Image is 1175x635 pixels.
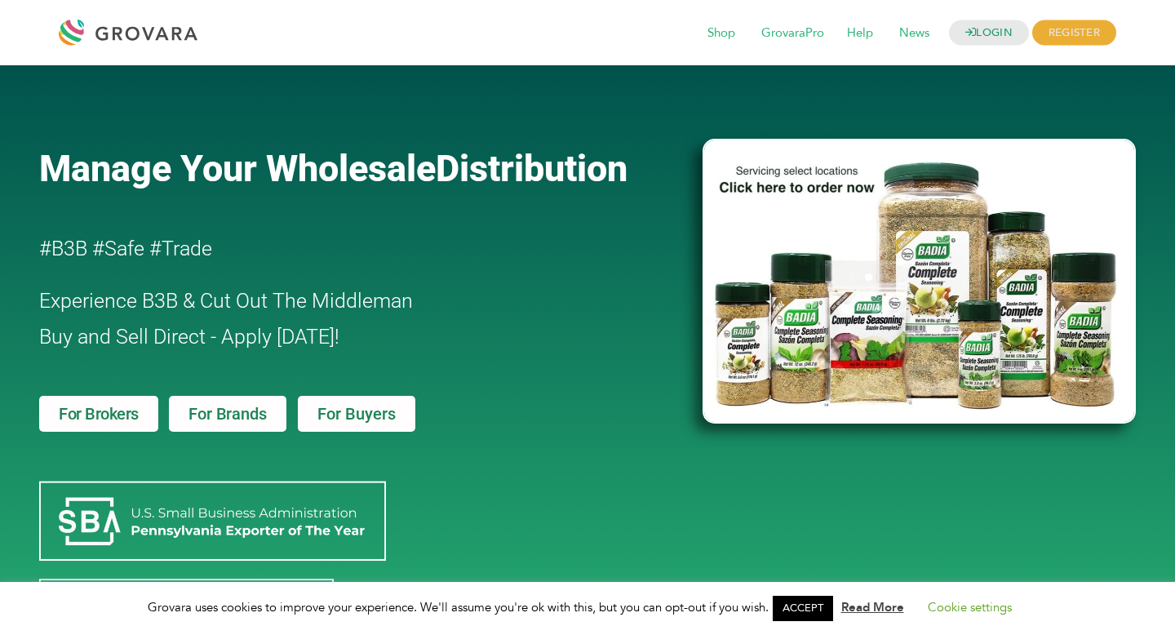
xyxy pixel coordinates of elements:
[436,147,627,190] span: Distribution
[836,18,885,49] span: Help
[888,24,941,42] a: News
[928,599,1012,615] a: Cookie settings
[750,18,836,49] span: GrovaraPro
[949,20,1029,46] a: LOGIN
[169,396,286,432] a: For Brands
[188,406,266,422] span: For Brands
[841,599,904,615] a: Read More
[750,24,836,42] a: GrovaraPro
[39,147,676,190] a: Manage Your WholesaleDistribution
[1032,20,1116,46] span: REGISTER
[39,289,413,313] span: Experience B3B & Cut Out The Middleman
[39,325,339,349] span: Buy and Sell Direct - Apply [DATE]!
[298,396,415,432] a: For Buyers
[773,596,833,621] a: ACCEPT
[39,396,158,432] a: For Brokers
[696,24,747,42] a: Shop
[836,24,885,42] a: Help
[39,231,609,267] h2: #B3B #Safe #Trade
[39,147,436,190] span: Manage Your Wholesale
[696,18,747,49] span: Shop
[317,406,396,422] span: For Buyers
[59,406,139,422] span: For Brokers
[148,599,1028,615] span: Grovara uses cookies to improve your experience. We'll assume you're ok with this, but you can op...
[888,18,941,49] span: News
